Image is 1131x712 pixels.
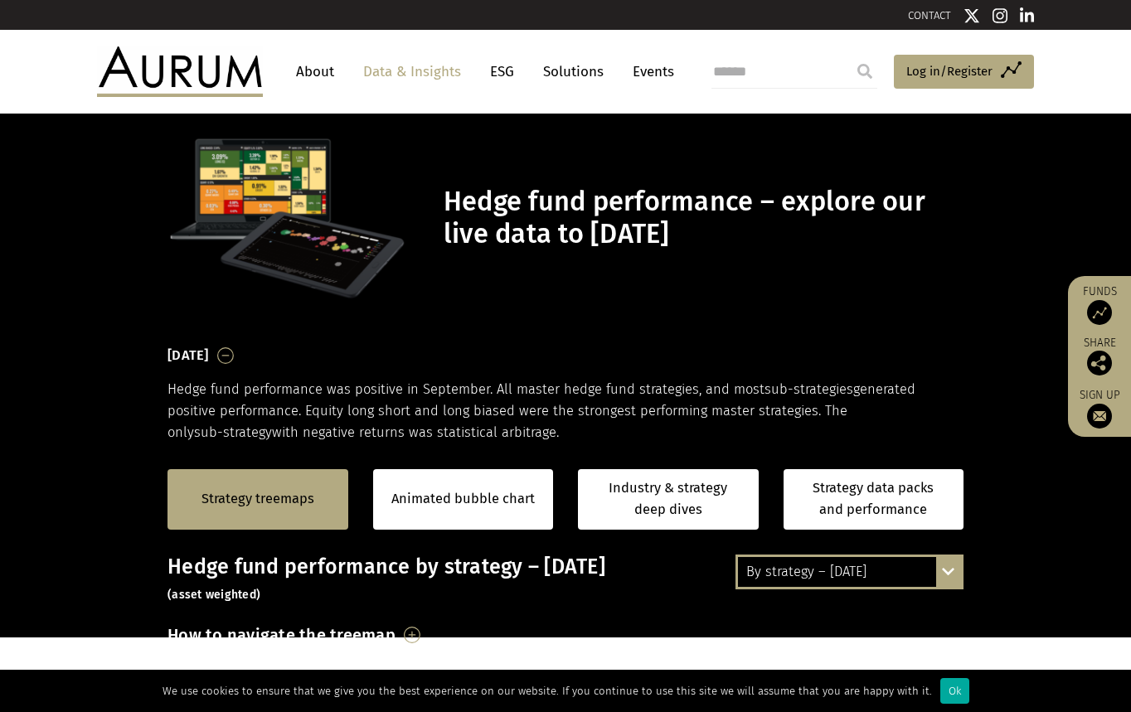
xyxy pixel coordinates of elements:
img: Sign up to our newsletter [1087,404,1112,429]
a: Solutions [535,56,612,87]
h1: Hedge fund performance – explore our live data to [DATE] [444,186,959,250]
small: (asset weighted) [167,588,260,602]
h3: [DATE] [167,343,209,368]
input: Submit [848,55,881,88]
a: Data & Insights [355,56,469,87]
div: Share [1076,337,1123,375]
div: By strategy – [DATE] [738,557,961,587]
span: sub-strategy [194,424,272,440]
a: ESG [482,56,522,87]
img: Linkedin icon [1020,7,1035,24]
a: Strategy data packs and performance [784,469,964,530]
a: Sign up [1076,388,1123,429]
a: Funds [1076,284,1123,325]
p: Hedge fund performance was positive in September. All master hedge fund strategies, and most gene... [167,379,964,444]
a: Events [624,56,674,87]
a: CONTACT [908,9,951,22]
img: Share this post [1087,351,1112,375]
h3: Hedge fund performance by strategy – [DATE] [167,555,964,604]
div: Ok [940,678,969,704]
img: Access Funds [1087,300,1112,325]
h3: How to navigate the treemap [167,621,396,649]
a: Animated bubble chart [391,488,535,510]
a: About [288,56,342,87]
a: Log in/Register [894,55,1034,90]
img: Instagram icon [993,7,1007,24]
span: sub-strategies [765,381,853,397]
img: Aurum [97,46,263,96]
a: Industry & strategy deep dives [578,469,759,530]
span: Log in/Register [906,61,993,81]
a: Strategy treemaps [201,488,314,510]
img: Twitter icon [964,7,980,24]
